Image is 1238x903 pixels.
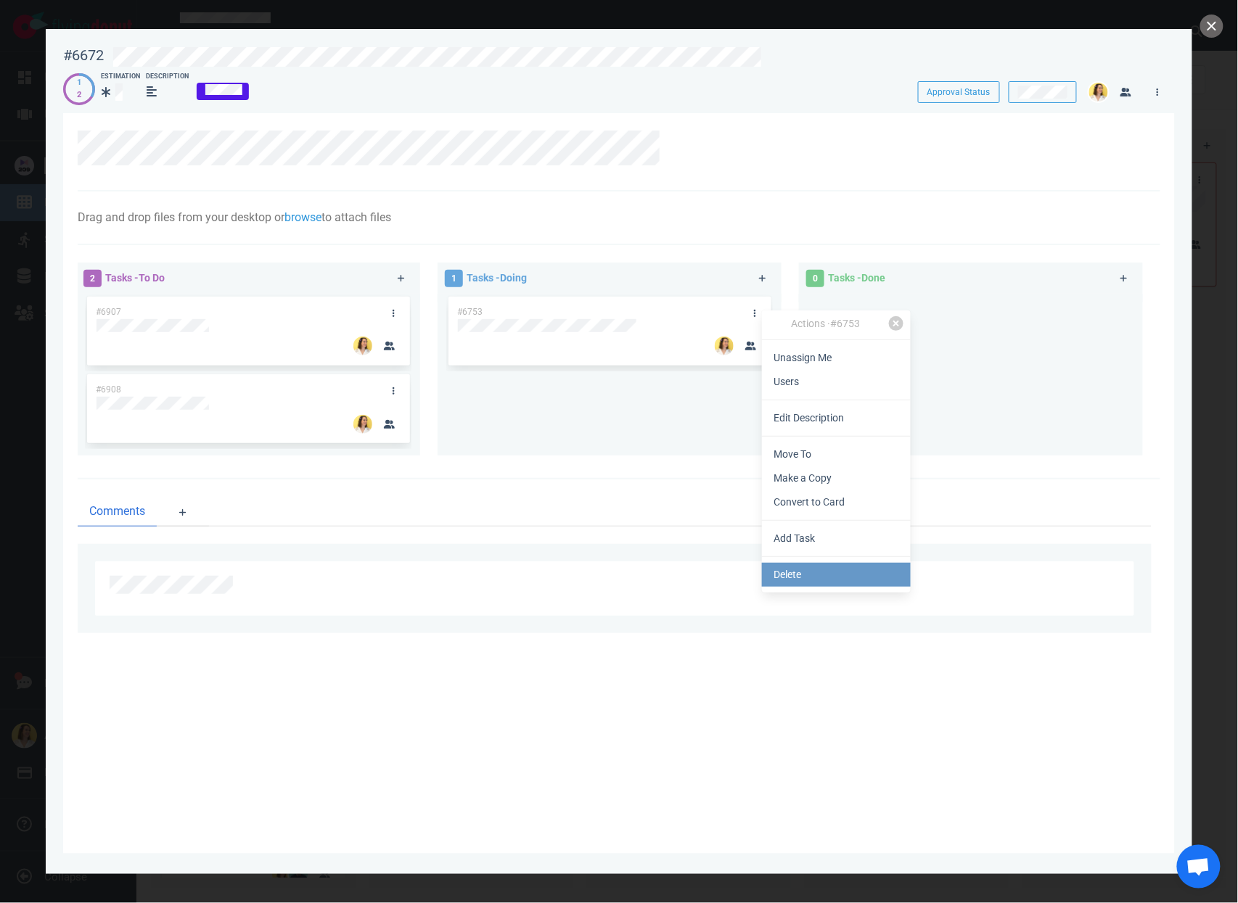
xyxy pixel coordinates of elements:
span: to attach files [321,210,391,224]
img: 26 [353,415,372,434]
span: Comments [89,503,145,520]
a: Add Task [762,527,911,551]
a: Unassign Me [762,346,911,370]
span: 1 [445,270,463,287]
span: Tasks - Done [828,272,885,284]
div: Estimation [101,72,140,82]
span: 0 [806,270,824,287]
a: Edit Description [762,406,911,430]
div: #6672 [63,46,104,65]
button: Approval Status [918,81,1000,103]
button: close [1200,15,1223,38]
span: Tasks - Doing [467,272,527,284]
a: Delete [762,563,911,587]
span: #6753 [457,307,483,317]
div: Description [146,72,189,82]
a: Move To [762,442,911,466]
div: 2 [77,89,81,102]
span: Tasks - To Do [105,272,165,284]
div: 1 [77,77,81,89]
a: browse [284,210,321,224]
img: 26 [715,337,734,355]
div: Ouvrir le chat [1177,845,1221,888]
img: 26 [1089,83,1108,102]
a: Users [762,370,911,394]
span: #6908 [96,384,121,395]
a: Convert to Card [762,490,911,514]
img: 26 [353,337,372,355]
span: 2 [83,270,102,287]
span: #6907 [96,307,121,317]
a: Make a Copy [762,466,911,490]
div: Actions · #6753 [762,316,889,334]
span: Drag and drop files from your desktop or [78,210,284,224]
